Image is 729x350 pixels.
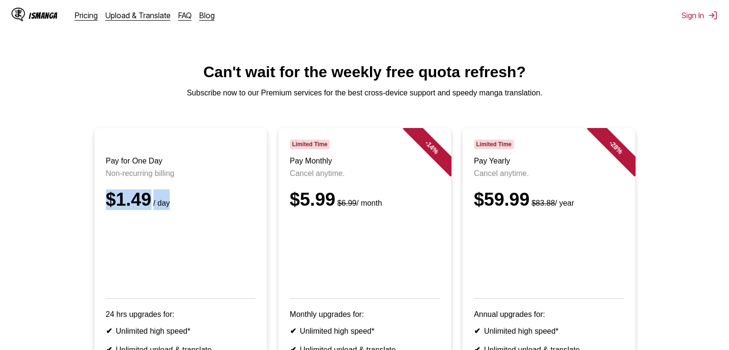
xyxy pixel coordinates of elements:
iframe: PayPal [290,222,440,285]
b: ✔ [290,327,296,335]
p: Cancel anytime. [290,169,440,178]
li: Unlimited high speed* [106,327,255,336]
p: Non-recurring billing [106,169,255,178]
p: Monthly upgrades for: [290,310,440,319]
li: Unlimited high speed* [290,327,440,336]
p: 24 hrs upgrades for: [106,310,255,319]
div: - 28 % [587,118,644,176]
img: IsManga Logo [12,8,25,21]
h3: Pay Yearly [474,157,624,165]
span: Limited Time [290,140,330,149]
div: $1.49 [106,189,255,210]
h1: Can't wait for the weekly free quota refresh? [8,63,721,81]
a: Pricing [75,11,98,20]
p: Cancel anytime. [474,169,624,178]
small: / month [336,199,382,207]
p: Subscribe now to our Premium services for the best cross-device support and speedy manga translat... [8,89,721,97]
small: / year [530,199,574,207]
s: $6.99 [337,199,357,207]
span: Limited Time [474,140,514,149]
a: IsManga LogoIsManga [12,8,75,23]
div: $5.99 [290,189,440,210]
b: ✔ [106,327,112,335]
a: Upload & Translate [105,11,171,20]
button: Sign In [682,11,717,20]
div: IsManga [29,11,58,20]
b: ✔ [474,327,480,335]
img: Sign out [708,11,717,20]
iframe: PayPal [106,222,255,285]
a: Blog [199,11,215,20]
p: Annual upgrades for: [474,310,624,319]
div: - 14 % [403,118,460,176]
small: / day [151,199,170,207]
iframe: PayPal [474,222,624,285]
s: $83.88 [532,199,555,207]
h3: Pay Monthly [290,157,440,165]
h3: Pay for One Day [106,157,255,165]
a: FAQ [178,11,192,20]
div: $59.99 [474,189,624,210]
li: Unlimited high speed* [474,327,624,336]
